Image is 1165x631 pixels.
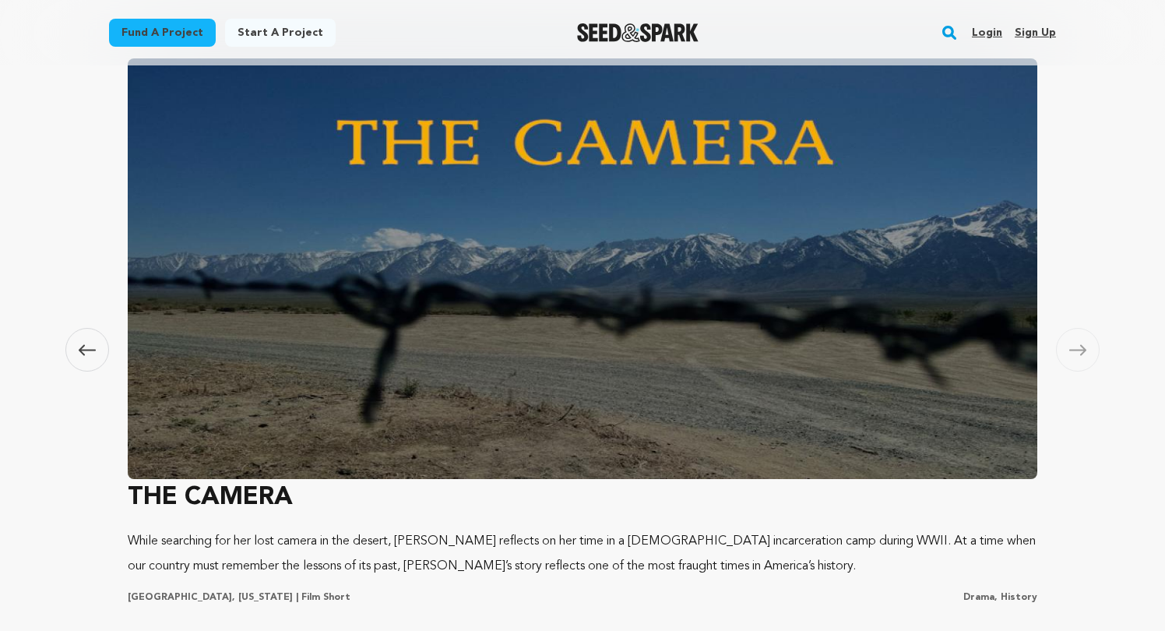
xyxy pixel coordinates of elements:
h3: THE CAMERA [128,479,1037,516]
a: THE CAMERA While searching for her lost camera in the desert, [PERSON_NAME] reflects on her time ... [128,52,1037,604]
a: Sign up [1015,20,1056,45]
span: [GEOGRAPHIC_DATA], [US_STATE] | [128,593,298,602]
p: While searching for her lost camera in the desert, [PERSON_NAME] reflects on her time in a [DEMOG... [128,529,1037,579]
a: Login [972,20,1002,45]
a: Start a project [225,19,336,47]
a: Seed&Spark Homepage [577,23,699,42]
p: Drama, History [963,591,1037,604]
span: Film Short [301,593,350,602]
a: Fund a project [109,19,216,47]
img: Seed&Spark Logo Dark Mode [577,23,699,42]
img: THE CAMERA [128,58,1037,479]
